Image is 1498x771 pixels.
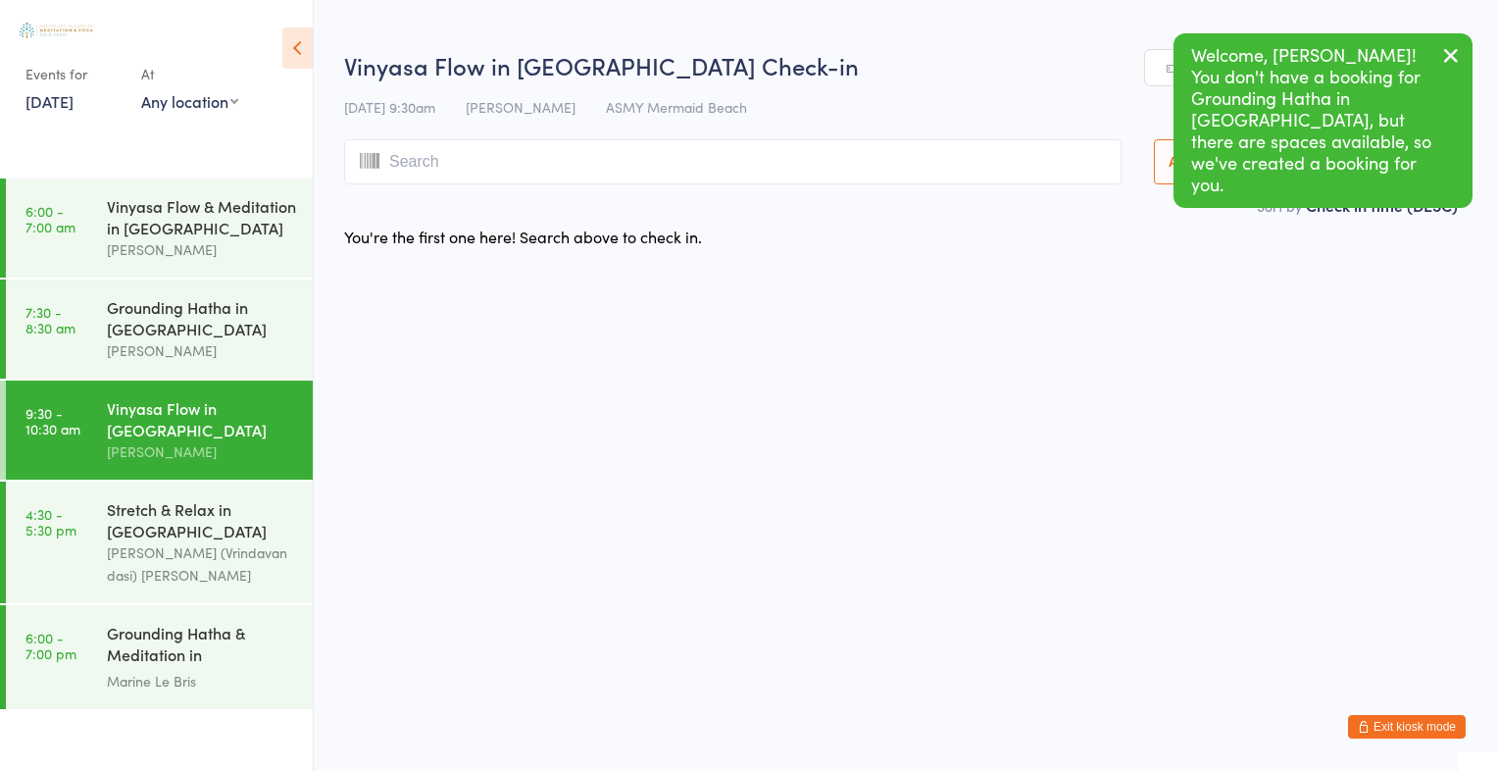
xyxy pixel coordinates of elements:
[25,90,74,112] a: [DATE]
[107,397,296,440] div: Vinyasa Flow in [GEOGRAPHIC_DATA]
[344,139,1122,184] input: Search
[107,195,296,238] div: Vinyasa Flow & Meditation in [GEOGRAPHIC_DATA]
[25,58,122,90] div: Events for
[25,405,80,437] time: 9:30 - 10:30 am
[141,90,238,112] div: Any location
[20,23,93,38] img: Australian School of Meditation & Yoga (Gold Coast)
[25,506,76,538] time: 4:30 - 5:30 pm
[25,304,75,335] time: 7:30 - 8:30 am
[107,238,296,261] div: [PERSON_NAME]
[466,97,575,117] span: [PERSON_NAME]
[107,440,296,463] div: [PERSON_NAME]
[107,622,296,670] div: Grounding Hatha & Meditation in [GEOGRAPHIC_DATA]
[1154,139,1268,184] button: All Bookings
[107,498,296,541] div: Stretch & Relax in [GEOGRAPHIC_DATA]
[344,49,1468,81] h2: Vinyasa Flow in [GEOGRAPHIC_DATA] Check-in
[1348,715,1466,739] button: Exit kiosk mode
[25,203,75,234] time: 6:00 - 7:00 am
[1173,33,1473,208] div: Welcome, [PERSON_NAME]! You don't have a booking for Grounding Hatha in [GEOGRAPHIC_DATA], but th...
[6,605,313,709] a: 6:00 -7:00 pmGrounding Hatha & Meditation in [GEOGRAPHIC_DATA]Marine Le Bris
[6,482,313,603] a: 4:30 -5:30 pmStretch & Relax in [GEOGRAPHIC_DATA][PERSON_NAME] (Vrindavan dasi) [PERSON_NAME]
[107,670,296,693] div: Marine Le Bris
[107,541,296,587] div: [PERSON_NAME] (Vrindavan dasi) [PERSON_NAME]
[107,339,296,362] div: [PERSON_NAME]
[6,179,313,278] a: 6:00 -7:00 amVinyasa Flow & Meditation in [GEOGRAPHIC_DATA][PERSON_NAME]
[25,630,76,661] time: 6:00 - 7:00 pm
[6,280,313,379] a: 7:30 -8:30 amGrounding Hatha in [GEOGRAPHIC_DATA][PERSON_NAME]
[6,381,313,480] a: 9:30 -10:30 amVinyasa Flow in [GEOGRAPHIC_DATA][PERSON_NAME]
[107,296,296,339] div: Grounding Hatha in [GEOGRAPHIC_DATA]
[141,58,238,90] div: At
[606,97,747,117] span: ASMY Mermaid Beach
[344,97,435,117] span: [DATE] 9:30am
[344,226,702,247] div: You're the first one here! Search above to check in.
